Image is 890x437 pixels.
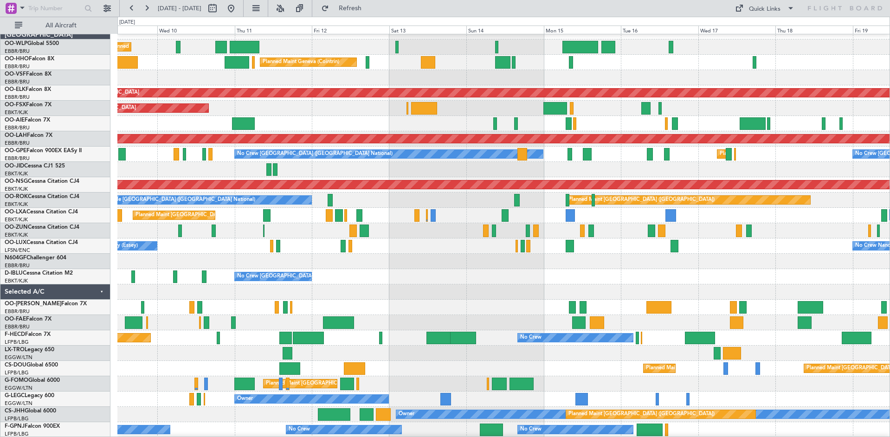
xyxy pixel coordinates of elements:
[5,393,25,398] span: G-LEGC
[5,415,29,422] a: LFPB/LBG
[5,408,25,414] span: CS-JHH
[520,331,542,345] div: No Crew
[5,216,28,223] a: EBKT/KJK
[5,155,30,162] a: EBBR/BRU
[24,22,98,29] span: All Aircraft
[621,26,698,34] div: Tue 16
[5,385,32,392] a: EGGW/LTN
[5,301,61,307] span: OO-[PERSON_NAME]
[5,209,26,215] span: OO-LXA
[5,48,30,55] a: EBBR/BRU
[312,26,389,34] div: Fri 12
[544,26,621,34] div: Mon 15
[5,102,26,108] span: OO-FSX
[5,255,26,261] span: N604GF
[158,4,201,13] span: [DATE] - [DATE]
[5,117,50,123] a: OO-AIEFalcon 7X
[5,140,30,147] a: EBBR/BRU
[237,392,253,406] div: Owner
[5,270,73,276] a: D-IBLUCessna Citation M2
[775,26,852,34] div: Thu 18
[5,56,54,62] a: OO-HHOFalcon 8X
[157,26,234,34] div: Wed 10
[5,369,29,376] a: LFPB/LBG
[5,71,26,77] span: OO-VSF
[749,5,780,14] div: Quick Links
[119,19,135,26] div: [DATE]
[5,94,30,101] a: EBBR/BRU
[5,201,28,208] a: EBKT/KJK
[5,362,58,368] a: CS-DOUGlobal 6500
[568,407,715,421] div: Planned Maint [GEOGRAPHIC_DATA] ([GEOGRAPHIC_DATA])
[5,194,79,199] a: OO-ROKCessna Citation CJ4
[5,102,52,108] a: OO-FSXFalcon 7X
[5,179,28,184] span: OO-NSG
[5,316,26,322] span: OO-FAE
[5,301,87,307] a: OO-[PERSON_NAME]Falcon 7X
[5,148,26,154] span: OO-GPE
[331,5,370,12] span: Refresh
[83,193,255,207] div: A/C Unavailable [GEOGRAPHIC_DATA] ([GEOGRAPHIC_DATA] National)
[646,361,792,375] div: Planned Maint [GEOGRAPHIC_DATA] ([GEOGRAPHIC_DATA])
[399,407,414,421] div: Owner
[5,231,28,238] a: EBKT/KJK
[5,400,32,407] a: EGGW/LTN
[135,208,303,222] div: Planned Maint [GEOGRAPHIC_DATA] ([GEOGRAPHIC_DATA] National)
[5,163,24,169] span: OO-JID
[5,63,30,70] a: EBBR/BRU
[289,423,310,437] div: No Crew
[5,339,29,346] a: LFPB/LBG
[5,133,27,138] span: OO-LAH
[466,26,543,34] div: Sun 14
[5,362,26,368] span: CS-DOU
[5,179,79,184] a: OO-NSGCessna Citation CJ4
[5,347,54,353] a: LX-TROLegacy 650
[5,332,25,337] span: F-HECD
[5,186,28,193] a: EBKT/KJK
[5,109,28,116] a: EBKT/KJK
[5,148,82,154] a: OO-GPEFalcon 900EX EASy II
[5,378,60,383] a: G-FOMOGlobal 6000
[237,147,393,161] div: No Crew [GEOGRAPHIC_DATA] ([GEOGRAPHIC_DATA] National)
[5,270,23,276] span: D-IBLU
[5,323,30,330] a: EBBR/BRU
[5,78,30,85] a: EBBR/BRU
[698,26,775,34] div: Wed 17
[5,255,66,261] a: N604GFChallenger 604
[5,332,51,337] a: F-HECDFalcon 7X
[28,1,82,15] input: Trip Number
[5,393,54,398] a: G-LEGCLegacy 600
[5,87,51,92] a: OO-ELKFalcon 8X
[10,18,101,33] button: All Aircraft
[237,270,393,283] div: No Crew [GEOGRAPHIC_DATA] ([GEOGRAPHIC_DATA] National)
[5,378,28,383] span: G-FOMO
[5,347,25,353] span: LX-TRO
[389,26,466,34] div: Sat 13
[5,194,28,199] span: OO-ROK
[5,209,78,215] a: OO-LXACessna Citation CJ4
[5,56,29,62] span: OO-HHO
[5,87,26,92] span: OO-ELK
[235,26,312,34] div: Thu 11
[730,1,799,16] button: Quick Links
[5,408,56,414] a: CS-JHHGlobal 6000
[5,424,25,429] span: F-GPNJ
[317,1,373,16] button: Refresh
[5,124,30,131] a: EBBR/BRU
[5,71,52,77] a: OO-VSFFalcon 8X
[720,147,888,161] div: Planned Maint [GEOGRAPHIC_DATA] ([GEOGRAPHIC_DATA] National)
[263,55,339,69] div: Planned Maint Geneva (Cointrin)
[5,41,27,46] span: OO-WLP
[5,170,28,177] a: EBKT/KJK
[5,424,60,429] a: F-GPNJFalcon 900EX
[5,225,28,230] span: OO-ZUN
[520,423,542,437] div: No Crew
[266,377,412,391] div: Planned Maint [GEOGRAPHIC_DATA] ([GEOGRAPHIC_DATA])
[5,163,65,169] a: OO-JIDCessna CJ1 525
[5,277,28,284] a: EBKT/KJK
[5,133,52,138] a: OO-LAHFalcon 7X
[5,225,79,230] a: OO-ZUNCessna Citation CJ4
[5,316,52,322] a: OO-FAEFalcon 7X
[5,247,30,254] a: LFSN/ENC
[5,240,78,245] a: OO-LUXCessna Citation CJ4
